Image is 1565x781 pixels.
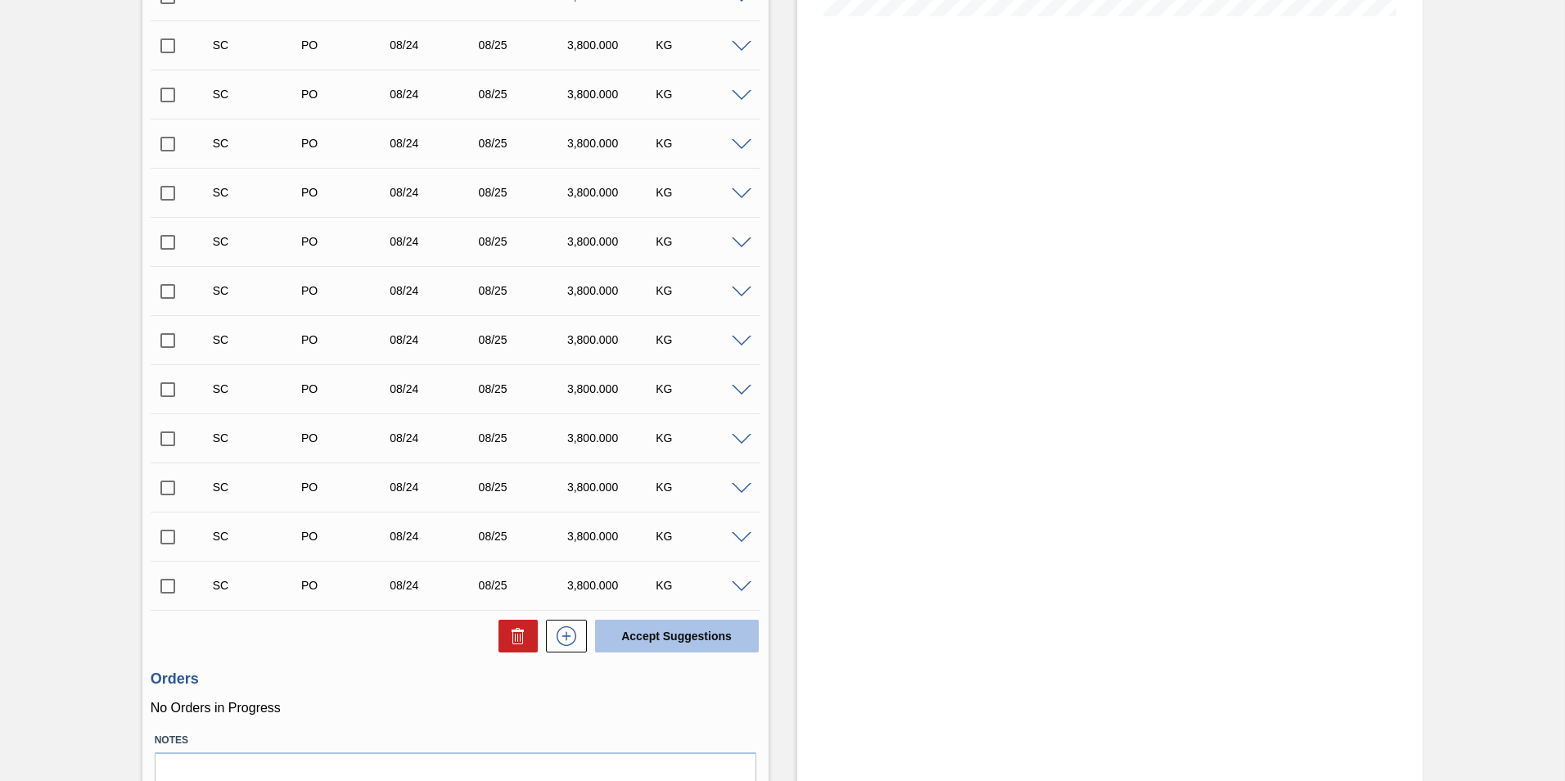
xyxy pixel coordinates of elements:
div: New suggestion [538,620,587,652]
div: 08/25/2025 [475,530,574,543]
div: 3,800.000 [563,579,662,592]
div: KG [652,579,751,592]
div: KG [652,481,751,494]
div: 3,800.000 [563,88,662,101]
div: 3,800.000 [563,382,662,395]
div: 08/25/2025 [475,431,574,445]
div: Suggestion Created [209,284,308,297]
div: 08/24/2025 [386,481,485,494]
div: 3,800.000 [563,38,662,52]
div: 08/24/2025 [386,431,485,445]
h3: Orders [151,670,760,688]
div: Suggestion Created [209,431,308,445]
div: Purchase order [297,481,396,494]
div: 08/24/2025 [386,579,485,592]
div: Delete Suggestions [490,620,538,652]
div: 3,800.000 [563,333,662,346]
div: Purchase order [297,38,396,52]
div: 3,800.000 [563,186,662,199]
div: 3,800.000 [563,481,662,494]
div: 08/24/2025 [386,186,485,199]
div: Accept Suggestions [587,618,760,654]
div: KG [652,137,751,150]
div: 08/24/2025 [386,38,485,52]
div: 08/25/2025 [475,284,574,297]
div: Purchase order [297,382,396,395]
div: 08/25/2025 [475,333,574,346]
div: KG [652,530,751,543]
div: Suggestion Created [209,481,308,494]
button: Accept Suggestions [595,620,759,652]
div: KG [652,284,751,297]
div: Purchase order [297,333,396,346]
div: 08/24/2025 [386,88,485,101]
div: KG [652,431,751,445]
div: Purchase order [297,579,396,592]
div: Suggestion Created [209,382,308,395]
div: Purchase order [297,137,396,150]
div: 3,800.000 [563,137,662,150]
div: 08/25/2025 [475,235,574,248]
div: 08/25/2025 [475,38,574,52]
div: 3,800.000 [563,530,662,543]
div: 08/25/2025 [475,137,574,150]
div: Purchase order [297,186,396,199]
div: KG [652,88,751,101]
div: Purchase order [297,88,396,101]
div: Suggestion Created [209,186,308,199]
div: Purchase order [297,284,396,297]
div: 08/25/2025 [475,186,574,199]
p: No Orders in Progress [151,701,760,716]
div: 08/25/2025 [475,382,574,395]
div: 3,800.000 [563,431,662,445]
div: 08/25/2025 [475,579,574,592]
div: 08/25/2025 [475,88,574,101]
div: KG [652,235,751,248]
div: 08/24/2025 [386,235,485,248]
div: Suggestion Created [209,235,308,248]
div: 08/24/2025 [386,284,485,297]
div: Suggestion Created [209,137,308,150]
div: Suggestion Created [209,530,308,543]
div: 08/25/2025 [475,481,574,494]
div: Suggestion Created [209,579,308,592]
div: KG [652,333,751,346]
div: 3,800.000 [563,235,662,248]
div: 08/24/2025 [386,333,485,346]
div: KG [652,38,751,52]
div: Suggestion Created [209,88,308,101]
div: Purchase order [297,431,396,445]
div: Purchase order [297,235,396,248]
div: 08/24/2025 [386,382,485,395]
div: KG [652,186,751,199]
div: Purchase order [297,530,396,543]
div: Suggestion Created [209,38,308,52]
div: Suggestion Created [209,333,308,346]
div: 3,800.000 [563,284,662,297]
label: Notes [155,729,756,752]
div: 08/24/2025 [386,530,485,543]
div: KG [652,382,751,395]
div: 08/24/2025 [386,137,485,150]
